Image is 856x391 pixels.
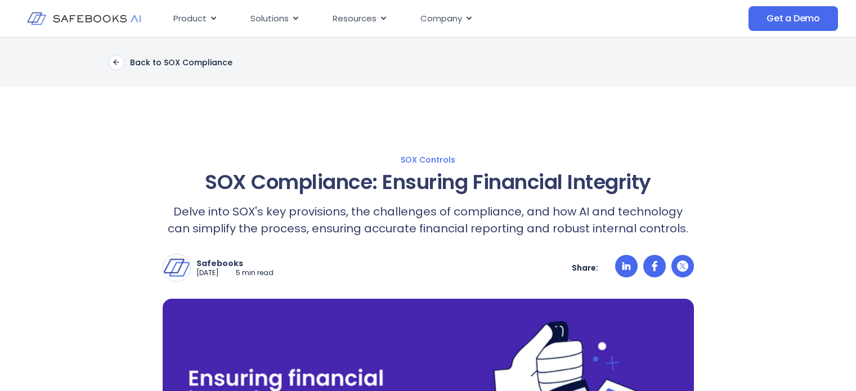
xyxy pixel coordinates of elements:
span: Get a Demo [767,13,820,24]
p: Back to SOX Compliance [130,57,232,68]
p: Share: [572,263,598,273]
span: Solutions [250,12,289,25]
span: Product [173,12,207,25]
p: Delve into SOX's key provisions, the challenges of compliance, and how AI and technology can simp... [163,203,694,237]
a: Back to SOX Compliance [109,55,232,70]
img: Safebooks [163,254,190,281]
h1: SOX Compliance: Ensuring Financial Integrity [163,170,694,194]
a: Get a Demo [749,6,838,31]
p: 5 min read [236,268,274,278]
div: Menu Toggle [164,8,651,30]
p: Safebooks [196,258,274,268]
a: SOX Controls [52,155,804,165]
span: Resources [333,12,377,25]
span: Company [420,12,462,25]
p: [DATE] [196,268,219,278]
nav: Menu [164,8,651,30]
